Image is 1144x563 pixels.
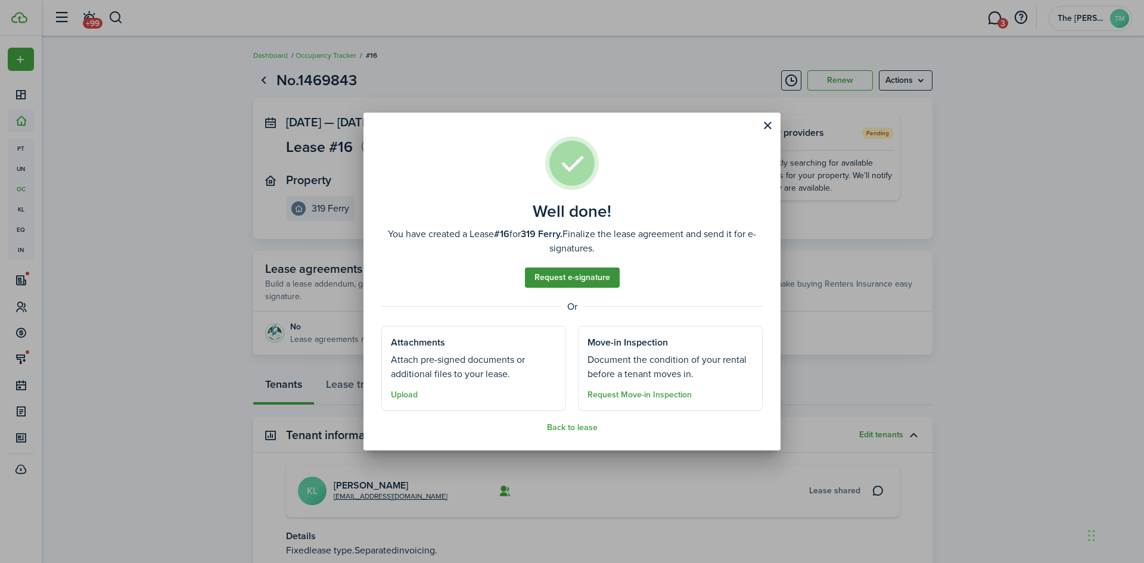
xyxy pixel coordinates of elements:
div: Drag [1088,518,1095,553]
button: Back to lease [547,423,598,433]
b: 319 Ferry. [521,227,562,241]
well-done-title: Well done! [533,202,611,221]
well-done-description: You have created a Lease for Finalize the lease agreement and send it for e-signatures. [381,227,763,256]
a: Request e-signature [525,267,620,288]
button: Close modal [757,116,778,136]
b: #16 [494,227,509,241]
button: Request Move-in Inspection [587,390,692,400]
iframe: Chat Widget [946,434,1144,563]
button: Upload [391,390,418,400]
well-done-section-description: Attach pre-signed documents or additional files to your lease. [391,353,557,381]
well-done-section-title: Attachments [391,335,445,350]
well-done-separator: Or [381,300,763,314]
well-done-section-description: Document the condition of your rental before a tenant moves in. [587,353,753,381]
well-done-section-title: Move-in Inspection [587,335,668,350]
